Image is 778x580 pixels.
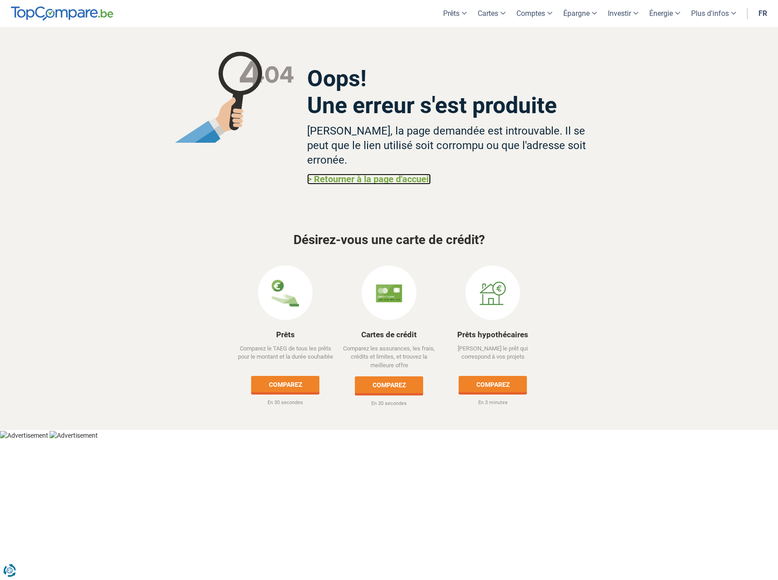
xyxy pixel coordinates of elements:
h2: Oops! Une erreur s'est produite [307,65,604,119]
a: Prêts [276,330,295,339]
img: TopCompare [11,6,113,21]
p: En 30 secondes [338,400,440,407]
h3: [PERSON_NAME], la page demandée est introuvable. Il se peut que le lien utilisé soit corrompu ou ... [307,124,604,167]
p: Comparez le TAEG de tous les prêts pour le montant et la durée souhaitée [234,345,337,369]
a: Comparez [459,376,527,392]
img: magnifying glass not found [174,52,294,143]
h3: Désirez-vous une carte de crédit? [130,233,648,247]
p: Comparez les assurances, les frais, crédits et limites, et trouvez la meilleure offre [338,345,440,370]
img: Prêts hypothécaires [479,280,506,307]
p: [PERSON_NAME] le prêt qui correspond à vos projets [442,345,544,369]
img: Advertisement [50,431,98,440]
p: En 30 secondes [234,399,337,406]
img: Prêts [272,280,299,307]
a: Cartes de crédit [361,330,417,339]
a: Comparez [355,376,423,393]
a: Comparez [251,376,319,392]
a: Prêts hypothécaires [457,330,528,339]
p: En 3 minutes [442,399,544,406]
img: Cartes de crédit [375,280,403,307]
a: > Retourner à la page d'accueil [307,174,431,185]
